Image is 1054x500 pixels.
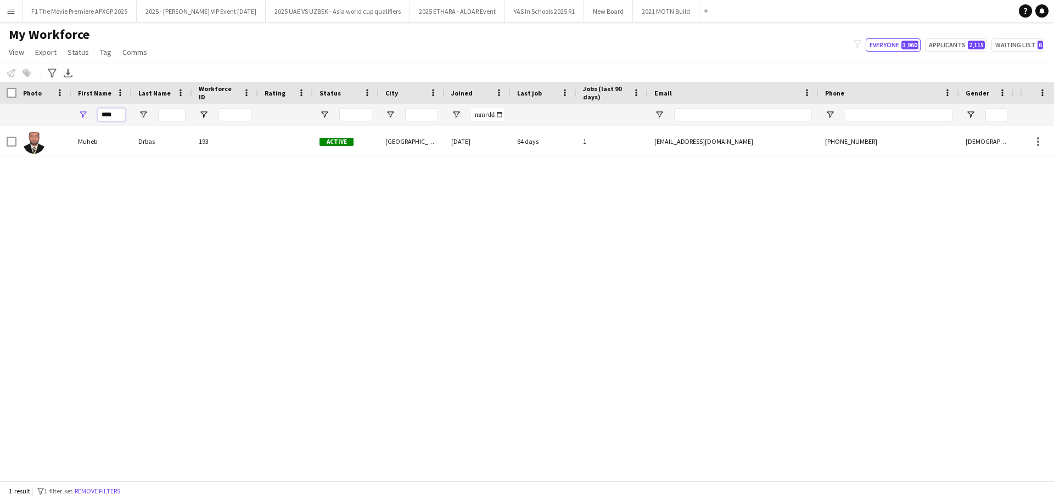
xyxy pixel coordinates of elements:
[654,110,664,120] button: Open Filter Menu
[158,108,186,121] input: Last Name Filter Input
[46,66,59,80] app-action-btn: Advanced filters
[71,126,132,156] div: Muheb
[866,38,921,52] button: Everyone3,960
[845,108,952,121] input: Phone Filter Input
[985,108,1007,121] input: Gender Filter Input
[319,89,341,97] span: Status
[9,26,89,43] span: My Workforce
[35,47,57,57] span: Export
[674,108,812,121] input: Email Filter Input
[505,1,584,22] button: YAS In Schools 2025 R1
[379,126,445,156] div: [GEOGRAPHIC_DATA]
[98,108,125,121] input: First Name Filter Input
[31,45,61,59] a: Export
[122,47,147,57] span: Comms
[648,126,818,156] div: [EMAIL_ADDRESS][DOMAIN_NAME]
[4,45,29,59] a: View
[405,108,438,121] input: City Filter Input
[385,89,398,97] span: City
[959,126,1014,156] div: [DEMOGRAPHIC_DATA]
[100,47,111,57] span: Tag
[339,108,372,121] input: Status Filter Input
[654,89,672,97] span: Email
[78,110,88,120] button: Open Filter Menu
[925,38,987,52] button: Applicants2,115
[584,1,633,22] button: New Board
[825,89,844,97] span: Phone
[9,47,24,57] span: View
[72,485,122,497] button: Remove filters
[23,132,45,154] img: Muheb Drbas
[265,89,285,97] span: Rating
[132,126,192,156] div: Drbas
[511,126,576,156] div: 64 days
[63,45,93,59] a: Status
[68,47,89,57] span: Status
[199,85,238,101] span: Workforce ID
[199,110,209,120] button: Open Filter Menu
[583,85,628,101] span: Jobs (last 90 days)
[818,126,959,156] div: [PHONE_NUMBER]
[385,110,395,120] button: Open Filter Menu
[471,108,504,121] input: Joined Filter Input
[1038,41,1043,49] span: 6
[451,89,473,97] span: Joined
[451,110,461,120] button: Open Filter Menu
[968,41,985,49] span: 2,115
[96,45,116,59] a: Tag
[517,89,542,97] span: Last job
[118,45,152,59] a: Comms
[319,138,354,146] span: Active
[966,89,989,97] span: Gender
[138,110,148,120] button: Open Filter Menu
[138,89,171,97] span: Last Name
[991,38,1045,52] button: Waiting list6
[218,108,251,121] input: Workforce ID Filter Input
[137,1,266,22] button: 2025 - [PERSON_NAME] VIP Event [DATE]
[319,110,329,120] button: Open Filter Menu
[23,89,42,97] span: Photo
[633,1,699,22] button: 2021 MOTN Build
[966,110,975,120] button: Open Filter Menu
[192,126,258,156] div: 193
[410,1,505,22] button: 2025 ETHARA - ALDAR Event
[445,126,511,156] div: [DATE]
[266,1,410,22] button: 2025 UAE VS UZBEK - Asia world cup qualifiers
[825,110,835,120] button: Open Filter Menu
[61,66,75,80] app-action-btn: Export XLSX
[44,487,72,495] span: 1 filter set
[78,89,111,97] span: First Name
[23,1,137,22] button: F1 The Movie Premiere APXGP 2025
[576,126,648,156] div: 1
[901,41,918,49] span: 3,960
